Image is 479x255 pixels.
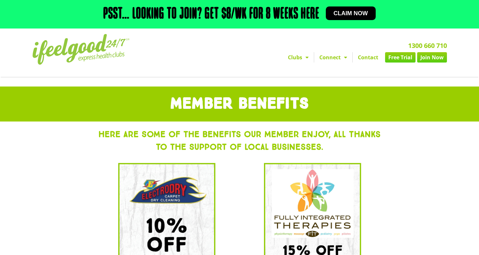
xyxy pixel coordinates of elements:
[180,52,447,63] nav: Menu
[353,52,383,63] a: Contact
[408,41,447,50] a: 1300 660 710
[334,10,368,16] span: Claim now
[103,6,319,22] h2: Psst… Looking to join? Get $8/wk for 8 weeks here
[97,128,382,153] h3: Here Are Some of the Benefits Our Member Enjoy, All Thanks to the Support of Local Businesses.
[385,52,416,63] a: Free Trial
[283,52,314,63] a: Clubs
[417,52,447,63] a: Join Now
[314,52,352,63] a: Connect
[3,96,476,112] h1: MEMBER BENEFITS
[326,6,376,20] a: Claim now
